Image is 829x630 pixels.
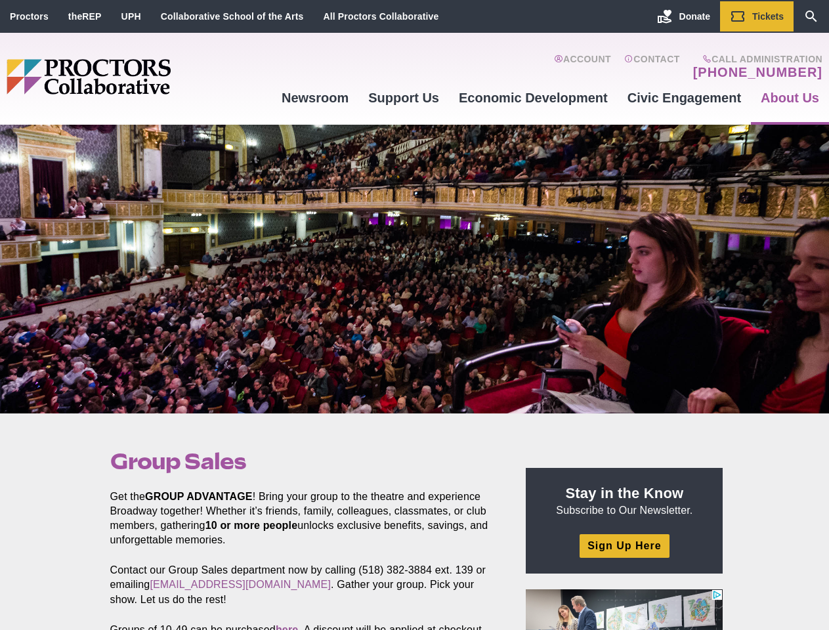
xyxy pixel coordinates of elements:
[693,64,822,80] a: [PHONE_NUMBER]
[7,59,272,94] img: Proctors logo
[689,54,822,64] span: Call Administration
[272,80,358,115] a: Newsroom
[10,11,49,22] a: Proctors
[554,54,611,80] a: Account
[720,1,794,31] a: Tickets
[68,11,102,22] a: theREP
[752,11,784,22] span: Tickets
[449,80,618,115] a: Economic Development
[205,520,298,531] strong: 10 or more people
[624,54,680,80] a: Contact
[542,484,707,518] p: Subscribe to Our Newsletter.
[618,80,751,115] a: Civic Engagement
[566,485,684,501] strong: Stay in the Know
[323,11,438,22] a: All Proctors Collaborative
[121,11,141,22] a: UPH
[580,534,669,557] a: Sign Up Here
[161,11,304,22] a: Collaborative School of the Arts
[751,80,829,115] a: About Us
[647,1,720,31] a: Donate
[110,449,496,474] h1: Group Sales
[150,579,331,590] a: [EMAIL_ADDRESS][DOMAIN_NAME]
[110,490,496,547] p: Get the ! Bring your group to the theatre and experience Broadway together! Whether it’s friends,...
[679,11,710,22] span: Donate
[110,563,496,606] p: Contact our Group Sales department now by calling (518) 382-3884 ext. 139 or emailing . Gather yo...
[358,80,449,115] a: Support Us
[145,491,253,502] strong: GROUP ADVANTAGE
[794,1,829,31] a: Search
